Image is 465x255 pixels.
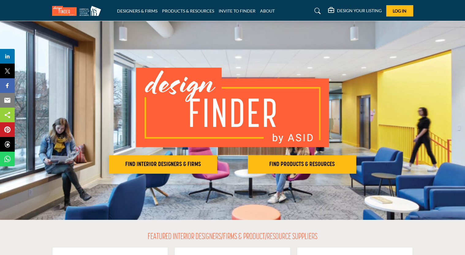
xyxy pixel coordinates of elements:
a: ABOUT [260,8,275,13]
a: PRODUCTS & RESOURCES [162,8,214,13]
button: FIND INTERIOR DESIGNERS & FIRMS [109,155,217,174]
a: Search [308,6,325,16]
h2: FIND INTERIOR DESIGNERS & FIRMS [111,161,215,168]
div: DESIGN YOUR LISTING [328,7,382,15]
h2: FEATURED INTERIOR DESIGNERS/FIRMS & PRODUCT/RESOURCE SUPPLIERS [148,232,317,242]
button: Log In [386,5,413,17]
img: image [136,68,329,147]
img: Site Logo [52,6,104,16]
a: DESIGNERS & FIRMS [117,8,157,13]
button: FIND PRODUCTS & RESOURCES [248,155,356,174]
span: Log In [393,8,406,13]
h2: FIND PRODUCTS & RESOURCES [250,161,354,168]
a: INVITE TO FINDER [219,8,255,13]
h5: DESIGN YOUR LISTING [337,8,382,13]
